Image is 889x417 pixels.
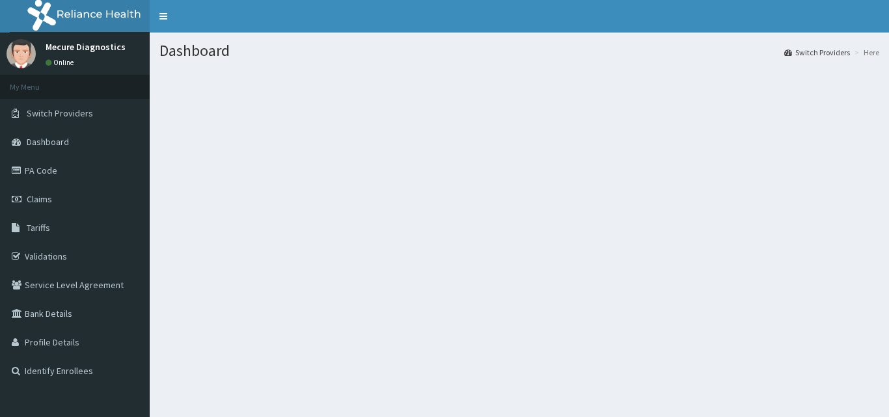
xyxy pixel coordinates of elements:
[27,107,93,119] span: Switch Providers
[784,47,850,58] a: Switch Providers
[46,42,126,51] p: Mecure Diagnostics
[46,58,77,67] a: Online
[27,222,50,234] span: Tariffs
[27,193,52,205] span: Claims
[27,136,69,148] span: Dashboard
[7,39,36,68] img: User Image
[851,47,879,58] li: Here
[159,42,879,59] h1: Dashboard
